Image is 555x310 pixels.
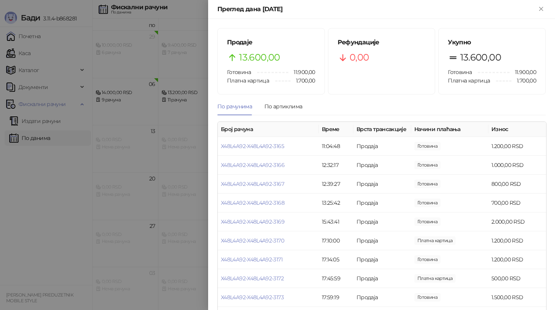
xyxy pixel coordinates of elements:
[414,199,441,207] span: 700,00
[353,250,411,269] td: Продаја
[488,122,546,137] th: Износ
[319,156,353,175] td: 12:32:17
[353,175,411,194] td: Продаја
[488,212,546,231] td: 2.000,00 RSD
[488,156,546,175] td: 1.000,00 RSD
[511,76,536,85] span: 1.700,00
[353,194,411,212] td: Продаја
[414,142,441,150] span: 1.200,00
[221,294,284,301] a: X48L4A92-X48L4A92-3173
[221,199,284,206] a: X48L4A92-X48L4A92-3168
[353,156,411,175] td: Продаја
[488,175,546,194] td: 800,00 RSD
[319,288,353,307] td: 17:59:19
[353,269,411,288] td: Продаја
[414,255,441,264] span: 1.200,00
[414,274,456,283] span: 500,00
[217,5,536,14] div: Преглед дана [DATE]
[221,162,284,168] a: X48L4A92-X48L4A92-3166
[510,68,536,76] span: 11.900,00
[353,137,411,156] td: Продаја
[414,161,441,169] span: 1.000,00
[319,212,353,231] td: 15:43:41
[221,256,283,263] a: X48L4A92-X48L4A92-3171
[353,288,411,307] td: Продаја
[227,69,251,76] span: Готовина
[488,288,546,307] td: 1.500,00 RSD
[319,122,353,137] th: Време
[221,237,284,244] a: X48L4A92-X48L4A92-3170
[264,102,302,111] div: По артиклима
[488,250,546,269] td: 1.200,00 RSD
[227,77,269,84] span: Платна картица
[217,102,252,111] div: По рачунима
[488,231,546,250] td: 1.200,00 RSD
[227,38,315,47] h5: Продаје
[221,275,284,282] a: X48L4A92-X48L4A92-3172
[221,143,284,150] a: X48L4A92-X48L4A92-3165
[414,236,456,245] span: 1.200,00
[288,68,315,76] span: 11.900,00
[414,217,441,226] span: 2.000,00
[218,122,319,137] th: Број рачуна
[414,293,441,302] span: 1.500,00
[460,50,501,65] span: 13.600,00
[319,137,353,156] td: 11:04:48
[319,269,353,288] td: 17:45:59
[291,76,315,85] span: 1.700,00
[414,180,441,188] span: 800,00
[488,269,546,288] td: 500,00 RSD
[221,218,284,225] a: X48L4A92-X48L4A92-3169
[448,38,536,47] h5: Укупно
[448,69,472,76] span: Готовина
[319,250,353,269] td: 17:14:05
[319,194,353,212] td: 13:25:42
[319,231,353,250] td: 17:10:00
[319,175,353,194] td: 12:39:27
[338,38,426,47] h5: Рефундације
[488,194,546,212] td: 700,00 RSD
[536,5,546,14] button: Close
[353,122,411,137] th: Врста трансакције
[350,50,369,65] span: 0,00
[353,212,411,231] td: Продаја
[239,50,280,65] span: 13.600,00
[448,77,490,84] span: Платна картица
[411,122,488,137] th: Начини плаћања
[353,231,411,250] td: Продаја
[488,137,546,156] td: 1.200,00 RSD
[221,180,284,187] a: X48L4A92-X48L4A92-3167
